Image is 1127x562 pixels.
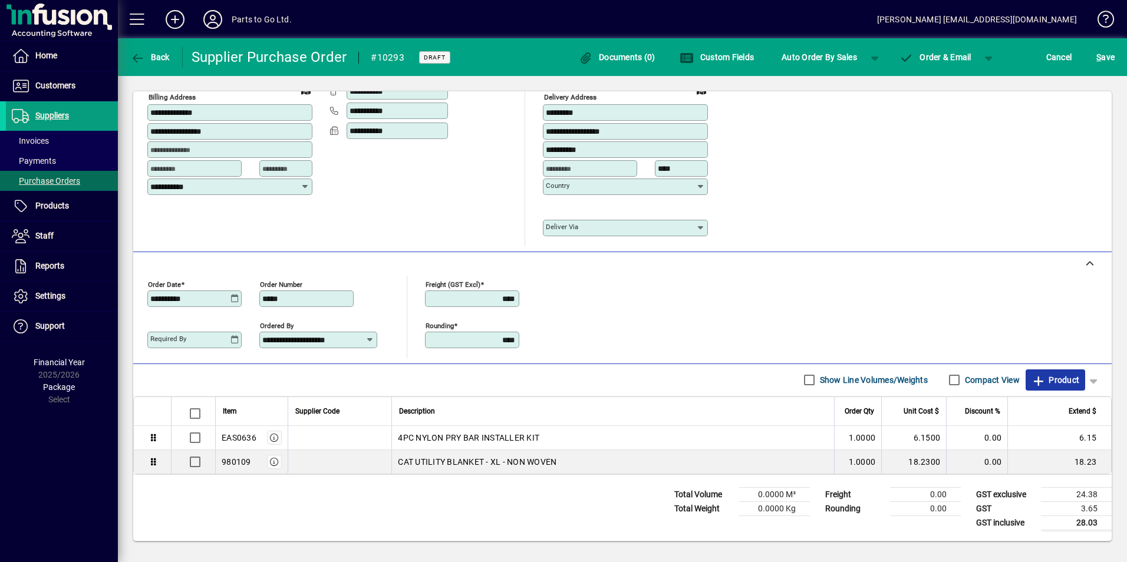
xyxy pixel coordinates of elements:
span: Home [35,51,57,60]
label: Compact View [963,374,1020,386]
div: 980109 [222,456,251,468]
a: View on map [692,81,711,100]
button: Auto Order By Sales [776,47,863,68]
label: Show Line Volumes/Weights [818,374,928,386]
span: Customers [35,81,75,90]
a: Staff [6,222,118,251]
a: View on map [296,81,315,100]
mat-label: Order date [148,280,181,288]
span: Description [399,405,435,418]
span: Back [130,52,170,62]
span: Suppliers [35,111,69,120]
span: Package [43,382,75,392]
td: 1.0000 [834,450,881,474]
a: Home [6,41,118,71]
a: Reports [6,252,118,281]
mat-label: Required by [150,335,186,343]
span: Financial Year [34,358,85,367]
div: #10293 [371,48,404,67]
a: Settings [6,282,118,311]
span: Item [223,405,237,418]
a: Payments [6,151,118,171]
button: Cancel [1043,47,1075,68]
span: Supplier Code [295,405,340,418]
td: 0.00 [890,487,961,501]
td: Rounding [819,501,890,515]
td: 1.0000 [834,426,881,450]
td: 28.03 [1041,515,1112,530]
td: 0.00 [946,426,1007,450]
span: Invoices [12,136,49,146]
span: Custom Fields [680,52,754,62]
button: Documents (0) [576,47,658,68]
td: GST inclusive [970,515,1041,530]
span: Extend $ [1069,405,1096,418]
a: Customers [6,71,118,101]
span: Support [35,321,65,330]
td: 18.2300 [881,450,946,474]
a: Purchase Orders [6,171,118,191]
td: 6.1500 [881,426,946,450]
td: GST [970,501,1041,515]
span: Documents (0) [579,52,655,62]
app-page-header-button: Back [118,47,183,68]
td: 6.15 [1007,426,1111,450]
button: Add [156,9,194,30]
span: Payments [12,156,56,166]
mat-label: Freight (GST excl) [426,280,480,288]
td: 0.0000 M³ [739,487,810,501]
td: 3.65 [1041,501,1112,515]
mat-label: Deliver via [546,223,578,231]
span: Staff [35,231,54,240]
span: Product [1032,371,1079,389]
span: S [1096,52,1101,62]
td: 0.0000 Kg [739,501,810,515]
a: Invoices [6,131,118,151]
mat-label: Order number [260,280,302,288]
span: Auto Order By Sales [782,48,857,67]
span: ave [1096,48,1115,67]
mat-label: Country [546,181,569,190]
span: Cancel [1046,48,1072,67]
a: Support [6,312,118,341]
button: Product [1026,369,1085,391]
div: Supplier Purchase Order [192,48,347,67]
div: Parts to Go Ltd. [232,10,292,29]
mat-label: Rounding [426,321,454,329]
button: Back [127,47,173,68]
td: Total Weight [668,501,739,515]
span: Settings [35,291,65,300]
span: Order Qty [845,405,874,418]
span: Purchase Orders [12,176,80,186]
td: GST exclusive [970,487,1041,501]
td: 0.00 [946,450,1007,474]
td: 0.00 [890,501,961,515]
a: Knowledge Base [1089,2,1112,41]
td: Freight [819,487,890,501]
span: CAT UTILITY BLANKET - XL - NON WOVEN [398,456,556,468]
button: Profile [194,9,232,30]
td: 24.38 [1041,487,1112,501]
div: [PERSON_NAME] [EMAIL_ADDRESS][DOMAIN_NAME] [877,10,1077,29]
span: Order & Email [899,52,971,62]
span: Unit Cost $ [904,405,939,418]
button: Custom Fields [677,47,757,68]
span: Reports [35,261,64,270]
td: Total Volume [668,487,739,501]
span: 4PC NYLON PRY BAR INSTALLER KIT [398,432,539,444]
button: Save [1093,47,1118,68]
a: Products [6,191,118,221]
div: EAS0636 [222,432,256,444]
button: Order & Email [894,47,977,68]
td: 18.23 [1007,450,1111,474]
span: Products [35,201,69,210]
mat-label: Ordered by [260,321,294,329]
span: Draft [424,54,446,61]
span: Discount % [965,405,1000,418]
